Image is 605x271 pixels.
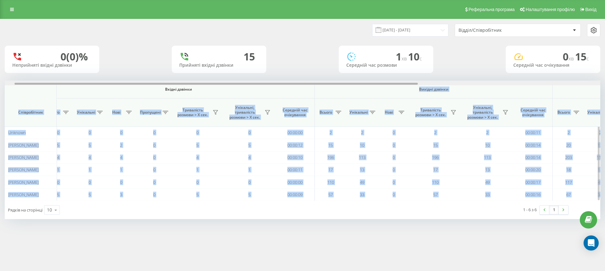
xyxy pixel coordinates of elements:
span: 0 [196,130,199,135]
td: 00:00:00 [275,127,315,139]
span: 0 [120,179,122,185]
div: Прийняті вхідні дзвінки [179,63,259,68]
td: 00:00:11 [275,164,315,176]
span: 4 [196,155,199,160]
span: 3 [120,192,122,197]
div: 1 - 6 з 6 [523,206,537,213]
span: [PERSON_NAME] [8,142,39,148]
td: 00:00:17 [513,176,553,188]
span: 0 [57,179,59,185]
span: 117 [565,179,572,185]
span: c [419,55,422,62]
td: 00:00:20 [513,164,553,176]
span: 5 [196,192,199,197]
span: 4 [248,155,251,160]
td: 00:00:14 [513,139,553,151]
span: 0 [153,130,155,135]
div: Неприйняті вхідні дзвінки [12,63,92,68]
div: Середній час очікування [513,63,593,68]
span: [PERSON_NAME] [8,167,39,172]
span: 0 [248,179,251,185]
span: 0 [563,50,575,63]
span: 15 [328,142,333,148]
span: 0 [153,192,155,197]
span: 0 [120,130,122,135]
span: 0 [393,179,395,185]
td: 00:00:16 [513,189,553,201]
div: 0 (0)% [60,51,88,63]
div: Відділ/Співробітник [458,28,534,33]
span: 33 [485,192,490,197]
span: Вихідні дзвінки [330,87,538,92]
span: 0 [57,130,59,135]
span: 2 [120,142,122,148]
div: Open Intercom Messenger [584,235,599,251]
span: 5 [248,142,251,148]
span: 0 [89,130,91,135]
span: c [586,55,589,62]
td: 00:00:10 [275,151,315,164]
span: Співробітник [10,110,51,115]
span: 2 [361,130,363,135]
span: 15 [575,50,589,63]
span: Unknown [8,130,26,135]
span: 1 [120,167,122,172]
span: 49 [360,179,364,185]
span: Унікальні, тривалість розмови > Х сек. [227,105,263,120]
span: Тривалість розмови > Х сек. [412,108,449,117]
span: 4 [120,155,122,160]
td: 00:00:09 [275,189,315,201]
span: [PERSON_NAME] [8,155,39,160]
a: 1 [549,206,559,214]
span: 17 [433,167,438,172]
span: 203 [565,155,572,160]
span: 33 [360,192,364,197]
td: 00:00:11 [513,127,553,139]
span: 4 [57,155,59,160]
span: 5 [57,192,59,197]
td: 00:00:12 [275,139,315,151]
span: 18 [566,167,571,172]
span: 0 [393,155,395,160]
span: 0 [89,179,91,185]
span: 10 [360,142,364,148]
span: 1 [196,167,199,172]
span: 57 [328,192,333,197]
span: 0 [393,130,395,135]
span: 110 [327,179,334,185]
span: хв [401,55,408,62]
span: Унікальні [77,110,95,115]
span: 113 [359,155,366,160]
span: 2 [568,130,570,135]
span: 4 [89,155,91,160]
span: 5 [57,142,59,148]
div: 15 [244,51,255,63]
td: 00:00:14 [513,151,553,164]
span: [PERSON_NAME] [8,192,39,197]
span: 67 [566,192,571,197]
span: хв [568,55,575,62]
span: 0 [196,179,199,185]
span: Вхідні дзвінки [59,87,298,92]
span: 110 [432,179,439,185]
span: Нові [381,110,397,115]
span: 5 [248,192,251,197]
span: 10 [485,142,490,148]
span: Унікальні [349,110,368,115]
span: 0 [393,167,395,172]
span: Рядків на сторінці [8,207,43,213]
span: 1 [57,167,59,172]
span: Всього [318,110,334,115]
span: 17 [328,167,333,172]
span: 13 [485,167,490,172]
span: Вихід [585,7,596,12]
span: 57 [433,192,438,197]
span: Налаштування профілю [526,7,575,12]
span: 0 [153,142,155,148]
span: 5 [196,142,199,148]
span: 196 [432,155,439,160]
span: 20 [566,142,571,148]
span: 196 [327,155,334,160]
td: 00:00:00 [275,176,315,188]
span: 5 [89,192,91,197]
